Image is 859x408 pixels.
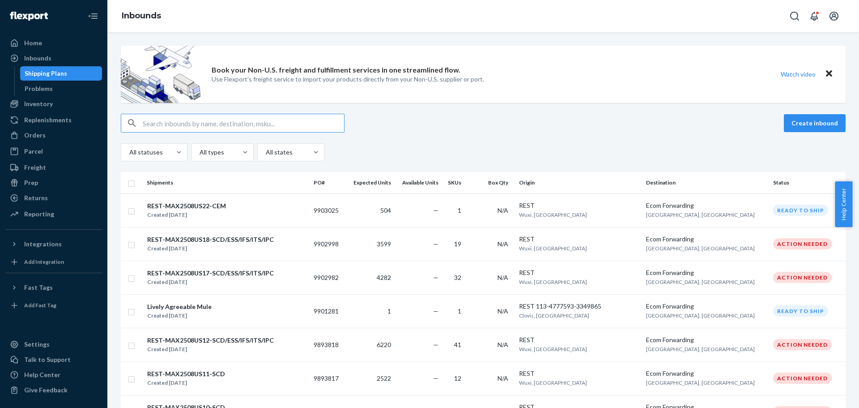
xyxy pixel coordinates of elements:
[775,68,821,81] button: Watch video
[310,261,345,294] td: 9902982
[147,345,274,354] div: Created [DATE]
[646,279,755,285] span: [GEOGRAPHIC_DATA], [GEOGRAPHIC_DATA]
[377,240,391,248] span: 3599
[646,302,766,311] div: Ecom Forwarding
[147,336,274,345] div: REST-MAX2508US12-SCD/ESS/IFS/ITS/IPC
[122,11,161,21] a: Inbounds
[10,12,48,21] img: Flexport logo
[515,172,642,193] th: Origin
[519,201,639,210] div: REST
[498,240,508,248] span: N/A
[773,373,832,384] div: Action Needed
[5,97,102,111] a: Inventory
[646,201,766,210] div: Ecom Forwarding
[310,172,345,193] th: PO#
[646,379,755,386] span: [GEOGRAPHIC_DATA], [GEOGRAPHIC_DATA]
[147,278,274,287] div: Created [DATE]
[642,172,770,193] th: Destination
[212,65,460,75] p: Book your Non-U.S. freight and fulfillment services in one streamlined flow.
[519,268,639,277] div: REST
[5,191,102,205] a: Returns
[773,238,832,249] div: Action Needed
[519,346,587,352] span: Wuxi, [GEOGRAPHIC_DATA]
[24,178,38,187] div: Prep
[24,54,51,63] div: Inbounds
[24,163,46,172] div: Freight
[498,307,508,315] span: N/A
[835,181,852,227] button: Help Center
[24,386,68,395] div: Give Feedback
[143,114,344,132] input: Search inbounds by name, destination, msku...
[5,352,102,367] a: Talk to Support
[310,294,345,328] td: 9901281
[770,172,846,193] th: Status
[454,274,461,281] span: 32
[433,341,438,348] span: —
[646,335,766,344] div: Ecom Forwarding
[24,99,53,108] div: Inventory
[433,307,438,315] span: —
[395,172,442,193] th: Available Units
[442,172,468,193] th: SKUs
[24,370,60,379] div: Help Center
[5,280,102,295] button: Fast Tags
[433,274,438,281] span: —
[773,305,828,317] div: Ready to ship
[5,176,102,190] a: Prep
[5,113,102,127] a: Replenishments
[377,341,391,348] span: 6220
[143,172,310,193] th: Shipments
[773,272,832,283] div: Action Needed
[646,346,755,352] span: [GEOGRAPHIC_DATA], [GEOGRAPHIC_DATA]
[84,7,102,25] button: Close Navigation
[345,172,395,193] th: Expected Units
[805,7,823,25] button: Open notifications
[310,328,345,361] td: 9893818
[147,202,226,210] div: REST-MAX2508US22-CEM
[24,39,42,47] div: Home
[519,379,587,386] span: Wuxi, [GEOGRAPHIC_DATA]
[147,244,274,253] div: Created [DATE]
[147,302,212,311] div: Lively Agreeable Mule
[24,240,62,249] div: Integrations
[24,131,46,140] div: Orders
[5,207,102,221] a: Reporting
[784,114,846,132] button: Create inbound
[468,172,515,193] th: Box Qty
[433,206,438,214] span: —
[147,378,225,387] div: Created [DATE]
[24,301,56,309] div: Add Fast Tag
[24,340,50,349] div: Settings
[5,368,102,382] a: Help Center
[147,269,274,278] div: REST-MAX2508US17-SCD/ESS/IFS/ITS/IPC
[310,227,345,261] td: 9902998
[5,128,102,142] a: Orders
[5,337,102,352] a: Settings
[265,148,266,157] input: All states
[5,51,102,65] a: Inbounds
[825,7,843,25] button: Open account menu
[454,374,461,382] span: 12
[454,240,461,248] span: 19
[377,274,391,281] span: 4282
[147,210,226,219] div: Created [DATE]
[458,206,461,214] span: 1
[24,116,72,125] div: Replenishments
[773,205,828,216] div: Ready to ship
[498,374,508,382] span: N/A
[147,369,225,378] div: REST-MAX2508US11-SCD
[458,307,461,315] span: 1
[310,361,345,395] td: 9893817
[24,210,54,219] div: Reporting
[646,211,755,218] span: [GEOGRAPHIC_DATA], [GEOGRAPHIC_DATA]
[25,84,53,93] div: Problems
[646,245,755,252] span: [GEOGRAPHIC_DATA], [GEOGRAPHIC_DATA]
[498,274,508,281] span: N/A
[786,7,804,25] button: Open Search Box
[498,341,508,348] span: N/A
[5,383,102,397] button: Give Feedback
[147,311,212,320] div: Created [DATE]
[5,255,102,269] a: Add Integration
[380,206,391,214] span: 504
[24,193,48,202] div: Returns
